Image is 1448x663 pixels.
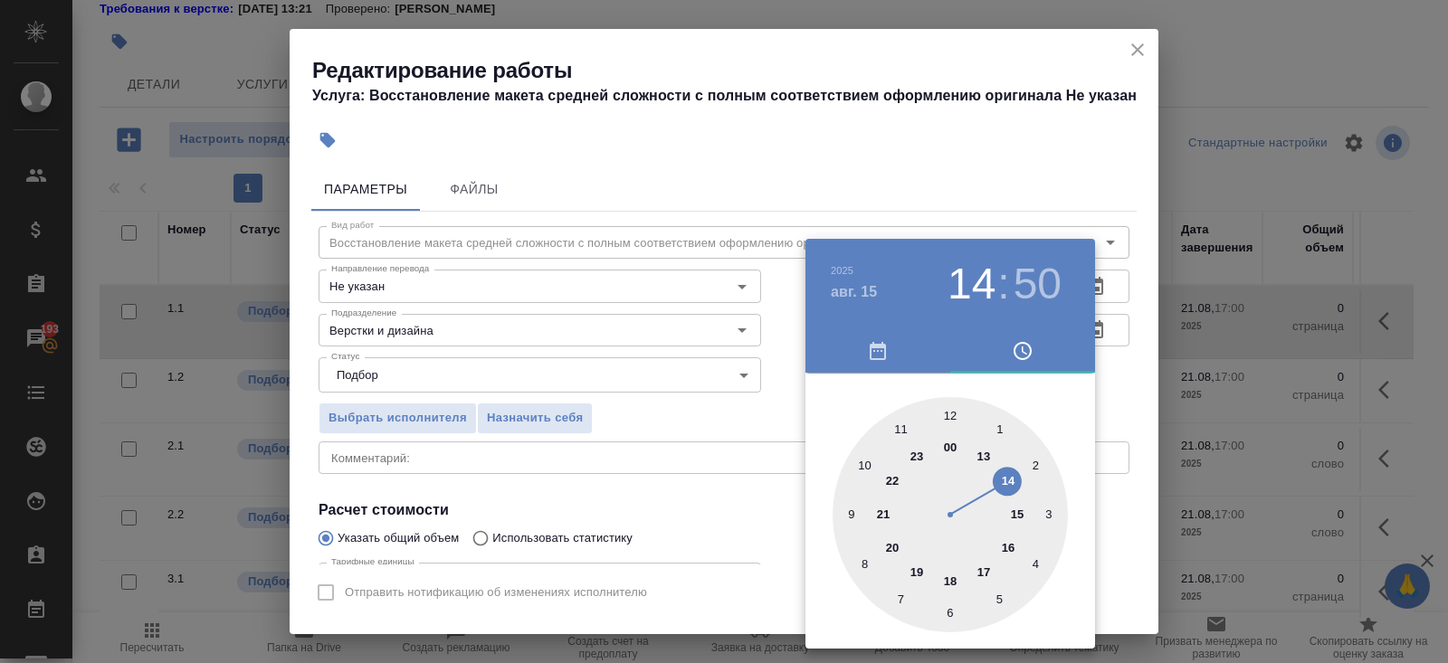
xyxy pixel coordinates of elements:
[997,259,1009,309] h3: :
[1014,259,1062,309] button: 50
[831,281,877,303] button: авг. 15
[831,265,853,276] button: 2025
[948,259,995,309] button: 14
